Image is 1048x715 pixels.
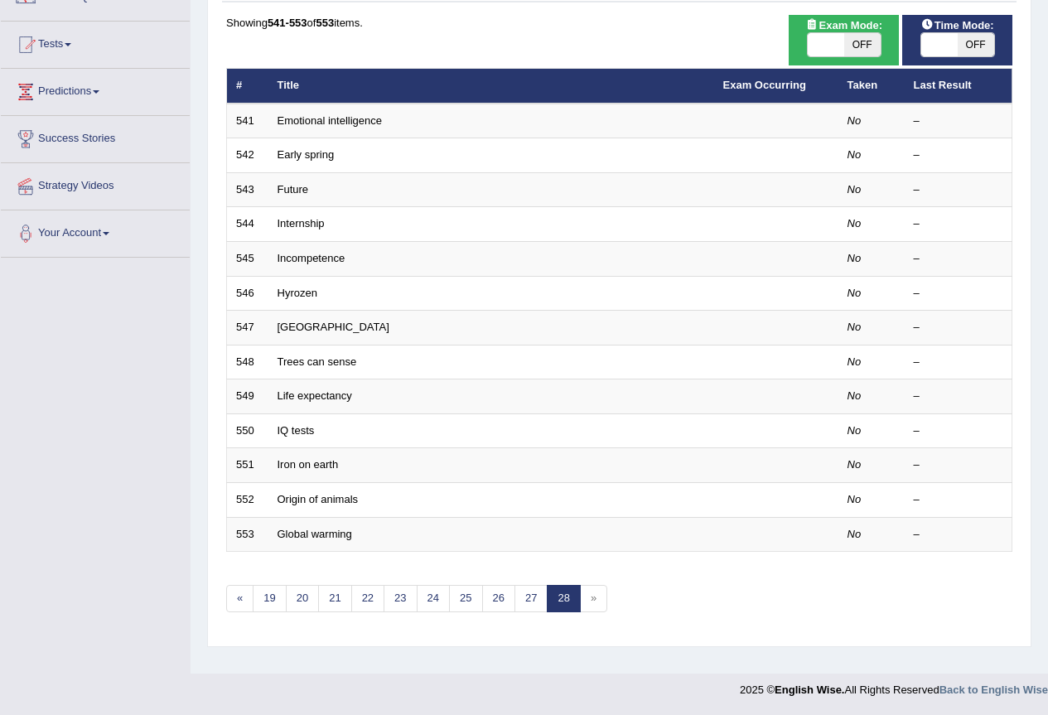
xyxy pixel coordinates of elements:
[278,389,352,402] a: Life expectancy
[227,172,268,207] td: 543
[351,585,384,612] a: 22
[268,17,307,29] b: 541-553
[844,33,881,56] span: OFF
[449,585,482,612] a: 25
[580,585,607,612] span: »
[914,320,1003,336] div: –
[939,684,1048,696] a: Back to English Wise
[227,207,268,242] td: 544
[848,148,862,161] em: No
[914,251,1003,267] div: –
[723,79,806,91] a: Exam Occurring
[848,458,862,471] em: No
[848,389,862,402] em: No
[848,183,862,196] em: No
[278,252,345,264] a: Incompetence
[227,311,268,345] td: 547
[278,424,315,437] a: IQ tests
[1,210,190,252] a: Your Account
[514,585,548,612] a: 27
[227,345,268,379] td: 548
[848,217,862,229] em: No
[789,15,899,65] div: Show exams occurring in exams
[914,216,1003,232] div: –
[547,585,580,612] a: 28
[958,33,994,56] span: OFF
[914,182,1003,198] div: –
[227,138,268,173] td: 542
[278,183,309,196] a: Future
[848,424,862,437] em: No
[278,458,339,471] a: Iron on earth
[914,114,1003,129] div: –
[914,286,1003,302] div: –
[268,69,714,104] th: Title
[278,217,325,229] a: Internship
[848,287,862,299] em: No
[278,114,382,127] a: Emotional intelligence
[227,517,268,552] td: 553
[253,585,286,612] a: 19
[226,15,1012,31] div: Showing of items.
[848,321,862,333] em: No
[384,585,417,612] a: 23
[278,355,357,368] a: Trees can sense
[914,457,1003,473] div: –
[417,585,450,612] a: 24
[838,69,905,104] th: Taken
[740,674,1048,698] div: 2025 © All Rights Reserved
[1,22,190,63] a: Tests
[848,114,862,127] em: No
[227,242,268,277] td: 545
[226,585,254,612] a: «
[914,355,1003,370] div: –
[227,379,268,414] td: 549
[775,684,844,696] strong: English Wise.
[914,389,1003,404] div: –
[848,493,862,505] em: No
[318,585,351,612] a: 21
[914,147,1003,163] div: –
[286,585,319,612] a: 20
[1,116,190,157] a: Success Stories
[316,17,334,29] b: 553
[915,17,1001,34] span: Time Mode:
[278,321,389,333] a: [GEOGRAPHIC_DATA]
[227,448,268,483] td: 551
[227,413,268,448] td: 550
[278,287,317,299] a: Hyrozen
[848,528,862,540] em: No
[848,355,862,368] em: No
[1,163,190,205] a: Strategy Videos
[278,493,359,505] a: Origin of animals
[227,104,268,138] td: 541
[799,17,889,34] span: Exam Mode:
[227,69,268,104] th: #
[482,585,515,612] a: 26
[1,69,190,110] a: Predictions
[905,69,1012,104] th: Last Result
[914,423,1003,439] div: –
[227,482,268,517] td: 552
[848,252,862,264] em: No
[278,148,335,161] a: Early spring
[914,527,1003,543] div: –
[227,276,268,311] td: 546
[914,492,1003,508] div: –
[278,528,352,540] a: Global warming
